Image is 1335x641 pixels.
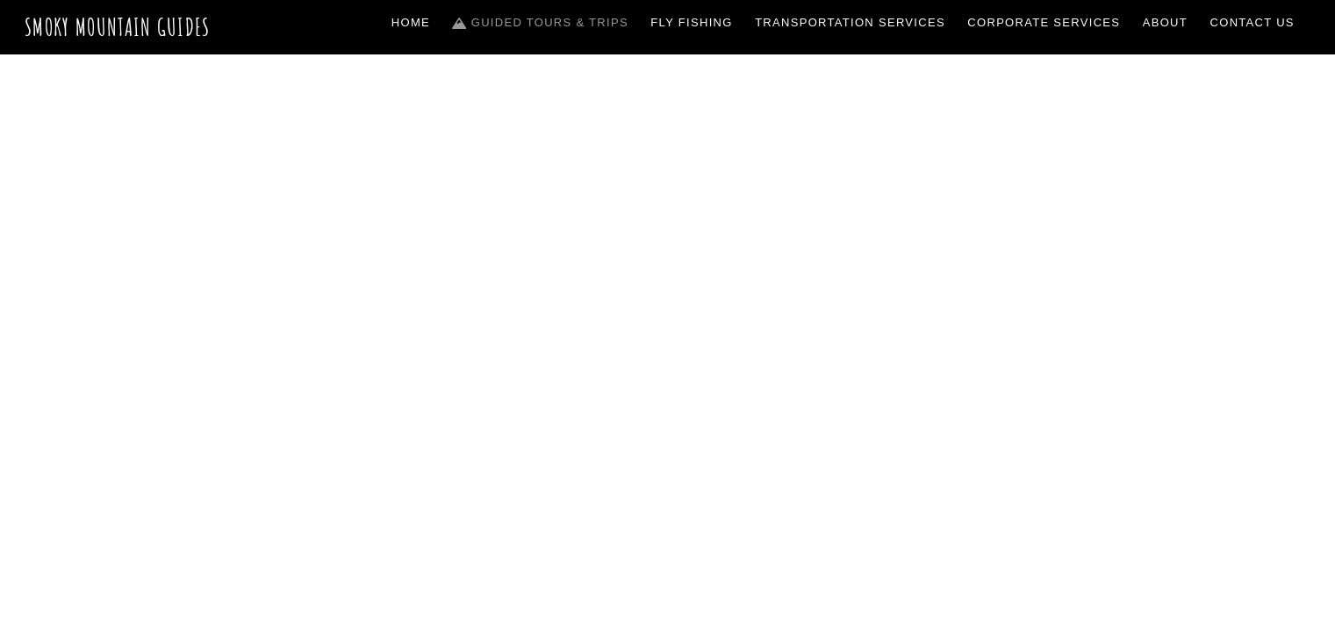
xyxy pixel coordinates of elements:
[449,318,887,389] span: Guided Trips & Tours
[748,4,951,41] a: Transportation Services
[25,12,211,41] a: Smoky Mountain Guides
[1203,4,1302,41] a: Contact Us
[446,4,635,41] a: Guided Tours & Trips
[961,4,1128,41] a: Corporate Services
[1136,4,1195,41] a: About
[644,4,740,41] a: Fly Fishing
[384,4,437,41] a: Home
